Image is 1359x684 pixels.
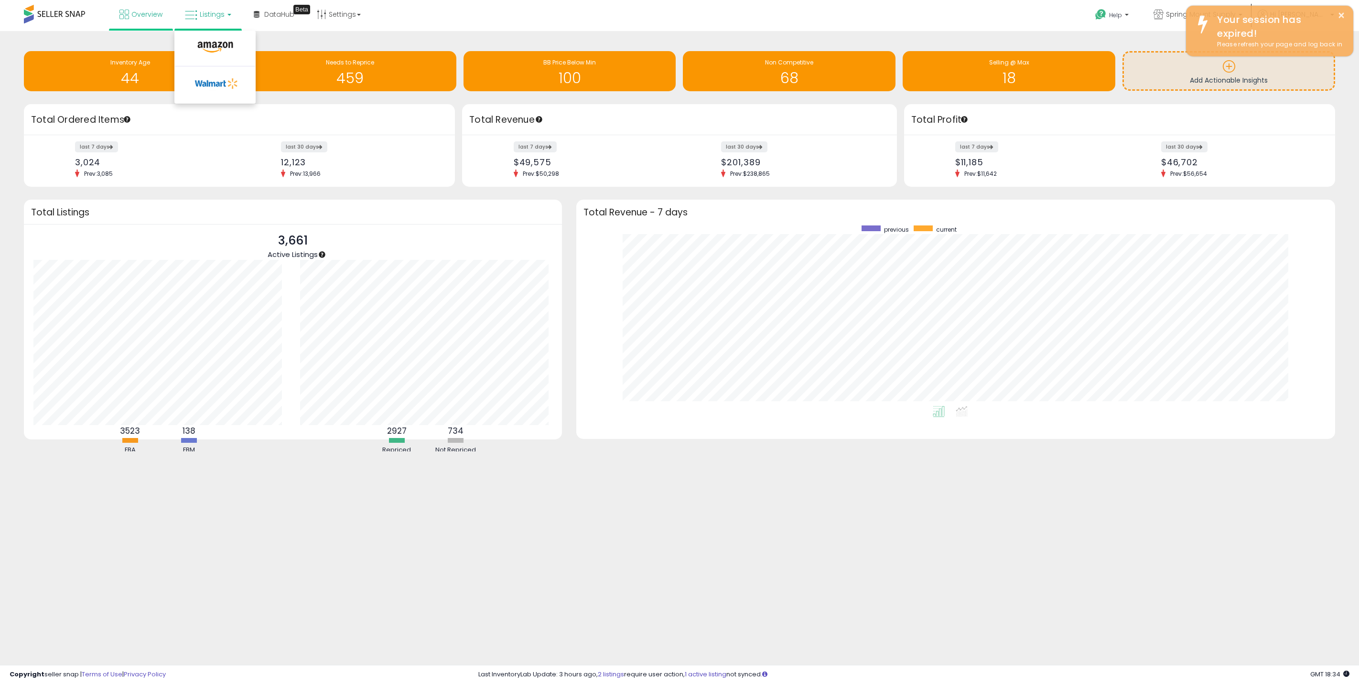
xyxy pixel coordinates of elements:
b: 138 [183,425,195,437]
span: Help [1109,11,1122,19]
div: Your session has expired! [1210,13,1346,40]
a: BB Price Below Min 100 [464,51,676,91]
p: 3,661 [268,232,318,250]
h1: 100 [468,70,671,86]
span: Prev: 13,966 [285,170,325,178]
a: Non Competitive 68 [683,51,895,91]
span: previous [884,225,909,234]
div: Not Repriced [427,446,484,455]
h1: 68 [688,70,891,86]
b: 3523 [120,425,140,437]
label: last 7 days [75,141,118,152]
div: Tooltip anchor [123,115,131,124]
div: 3,024 [75,157,232,167]
span: Prev: $238,865 [725,170,775,178]
span: Overview [131,10,162,19]
span: Selling @ Max [989,58,1029,66]
a: Selling @ Max 18 [903,51,1115,91]
i: Get Help [1095,9,1107,21]
h3: Total Ordered Items [31,113,448,127]
h3: Total Revenue [469,113,890,127]
label: last 30 days [1161,141,1208,152]
h3: Total Profit [911,113,1328,127]
span: Prev: $56,654 [1165,170,1212,178]
div: $46,702 [1161,157,1318,167]
div: Tooltip anchor [318,250,326,259]
h1: 44 [29,70,232,86]
a: Inventory Age 44 [24,51,237,91]
b: 734 [448,425,464,437]
label: last 30 days [281,141,327,152]
div: FBA [101,446,159,455]
a: Needs to Reprice 459 [244,51,456,91]
span: Listings [200,10,225,19]
div: $11,185 [955,157,1112,167]
div: Tooltip anchor [293,5,310,14]
div: FBM [160,446,217,455]
span: Inventory Age [110,58,150,66]
span: Prev: 3,085 [79,170,118,178]
span: Active Listings [268,249,318,259]
span: Needs to Reprice [326,58,374,66]
button: × [1337,10,1345,21]
div: Tooltip anchor [960,115,969,124]
span: Non Competitive [765,58,813,66]
h3: Total Revenue - 7 days [583,209,1328,216]
span: Add Actionable Insights [1190,75,1268,85]
span: Prev: $50,298 [518,170,564,178]
span: Prev: $11,642 [960,170,1002,178]
b: 2927 [387,425,407,437]
div: Tooltip anchor [535,115,543,124]
div: 12,123 [281,157,438,167]
span: current [936,225,957,234]
h1: 18 [907,70,1111,86]
div: Please refresh your page and log back in [1210,40,1346,49]
div: $201,389 [721,157,880,167]
label: last 7 days [955,141,998,152]
label: last 7 days [514,141,557,152]
div: Repriced [368,446,425,455]
h3: Total Listings [31,209,555,216]
div: $49,575 [514,157,672,167]
h1: 459 [248,70,452,86]
a: Help [1088,1,1138,31]
span: BB Price Below Min [543,58,596,66]
label: last 30 days [721,141,767,152]
span: DataHub [264,10,294,19]
span: Spring Mount Supply [1166,10,1236,19]
a: Add Actionable Insights [1124,53,1334,89]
